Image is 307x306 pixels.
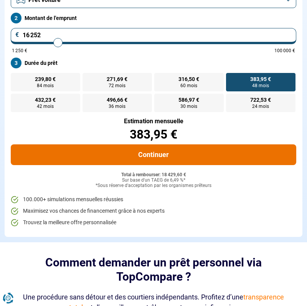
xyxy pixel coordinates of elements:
span: € [15,32,19,38]
div: 383,95 € [11,128,296,141]
span: 496,66 € [107,97,127,103]
span: 84 mois [37,83,54,88]
li: Maximisez vos chances de financement grâce à nos experts [11,207,296,215]
span: 100 000 € [274,48,295,53]
div: Estimation mensuelle [11,118,296,124]
div: Sur base d'un TAEG de 6,49 %* [11,178,296,183]
span: 383,95 € [250,76,271,82]
h2: Comment demander un prêt personnel via TopCompare ? [20,255,287,284]
span: 239,80 € [35,76,56,82]
div: *Sous réserve d'acceptation par les organismes prêteurs [11,183,296,189]
button: Continuer [11,144,296,165]
span: 432,23 € [35,97,56,103]
span: 72 mois [109,83,125,88]
span: 36 mois [109,104,125,109]
span: 24 mois [252,104,269,109]
li: Trouvez la meilleure offre personnalisée [11,219,296,227]
span: 42 mois [37,104,54,109]
span: 30 mois [180,104,197,109]
span: 316,50 € [178,76,199,82]
label: Durée du prêt [11,58,296,68]
span: 271,69 € [107,76,127,82]
span: 60 mois [180,83,197,88]
span: 722,53 € [250,97,271,103]
li: 100.000+ simulations mensuelles réussies [11,196,296,203]
span: 586,97 € [178,97,199,103]
span: 48 mois [252,83,269,88]
span: 1 250 € [12,48,27,53]
div: Total à rembourser: 18 429,60 € [11,172,296,178]
label: Montant de l'emprunt [11,13,296,23]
